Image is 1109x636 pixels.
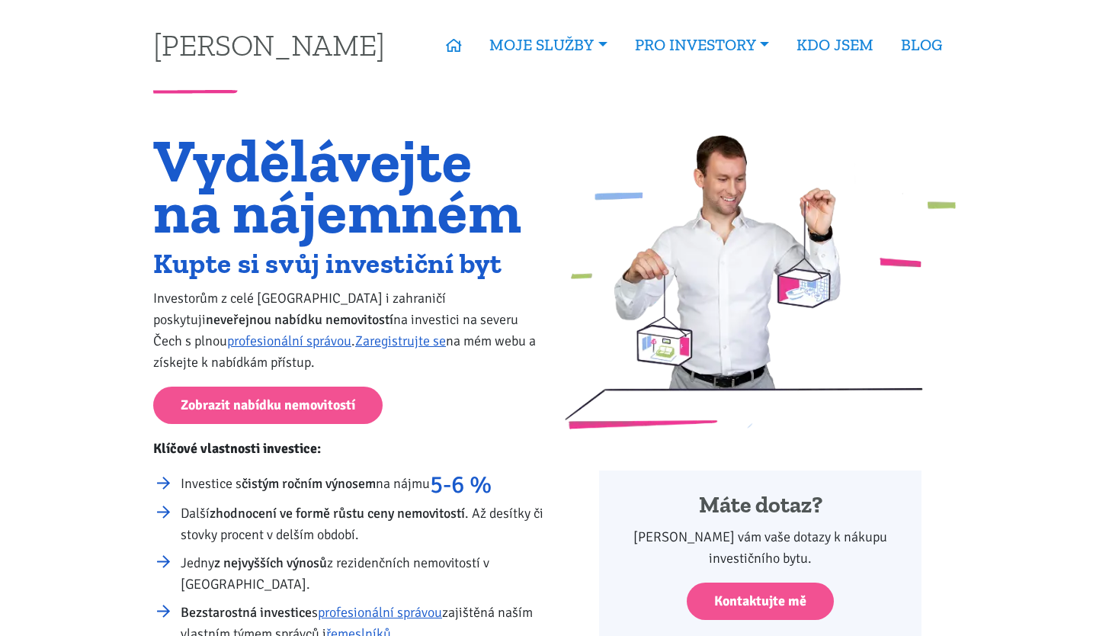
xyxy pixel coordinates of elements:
[621,27,783,63] a: PRO INVESTORY
[620,491,901,520] h4: Máte dotaz?
[210,505,465,522] strong: zhodnocení ve formě růstu ceny nemovitostí
[153,30,385,59] a: [PERSON_NAME]
[153,387,383,424] a: Zobrazit nabídku nemovitostí
[430,470,492,499] strong: 5-6 %
[153,287,544,373] p: Investorům z celé [GEOGRAPHIC_DATA] i zahraničí poskytuji na investici na severu Čech s plnou . n...
[355,332,446,349] a: Zaregistrujte se
[181,503,544,545] li: Další . Až desítky či stovky procent v delším období.
[206,311,393,328] strong: neveřejnou nabídku nemovitostí
[242,475,376,492] strong: čistým ročním výnosem
[214,554,327,571] strong: z nejvyšších výnosů
[181,552,544,595] li: Jedny z rezidenčních nemovitostí v [GEOGRAPHIC_DATA].
[620,526,901,569] p: [PERSON_NAME] vám vaše dotazy k nákupu investičního bytu.
[153,438,544,459] p: Klíčové vlastnosti investice:
[153,135,544,237] h1: Vydělávejte na nájemném
[181,604,312,621] strong: Bezstarostná investice
[227,332,351,349] a: profesionální správou
[153,251,544,276] h2: Kupte si svůj investiční byt
[887,27,956,63] a: BLOG
[181,473,544,496] li: Investice s na nájmu
[476,27,620,63] a: MOJE SLUŽBY
[318,604,442,621] a: profesionální správou
[783,27,887,63] a: KDO JSEM
[687,583,834,620] a: Kontaktujte mě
